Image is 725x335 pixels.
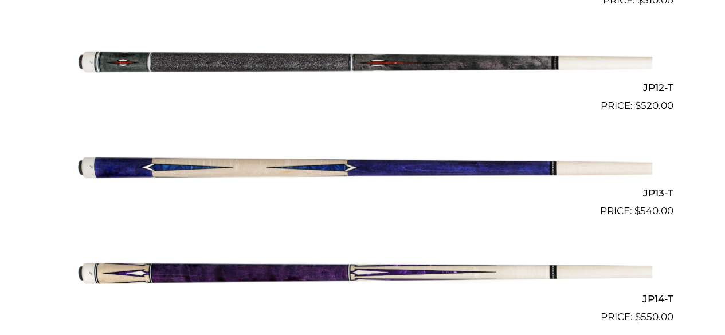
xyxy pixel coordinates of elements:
[52,118,673,219] a: JP13-T $540.00
[52,13,673,113] a: JP12-T $520.00
[52,183,673,204] h2: JP13-T
[73,223,652,320] img: JP14-T
[635,100,673,111] bdi: 520.00
[73,13,652,109] img: JP12-T
[635,311,641,322] span: $
[635,311,673,322] bdi: 550.00
[634,205,640,216] span: $
[635,100,641,111] span: $
[634,205,673,216] bdi: 540.00
[73,118,652,214] img: JP13-T
[52,288,673,309] h2: JP14-T
[52,77,673,98] h2: JP12-T
[52,223,673,324] a: JP14-T $550.00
